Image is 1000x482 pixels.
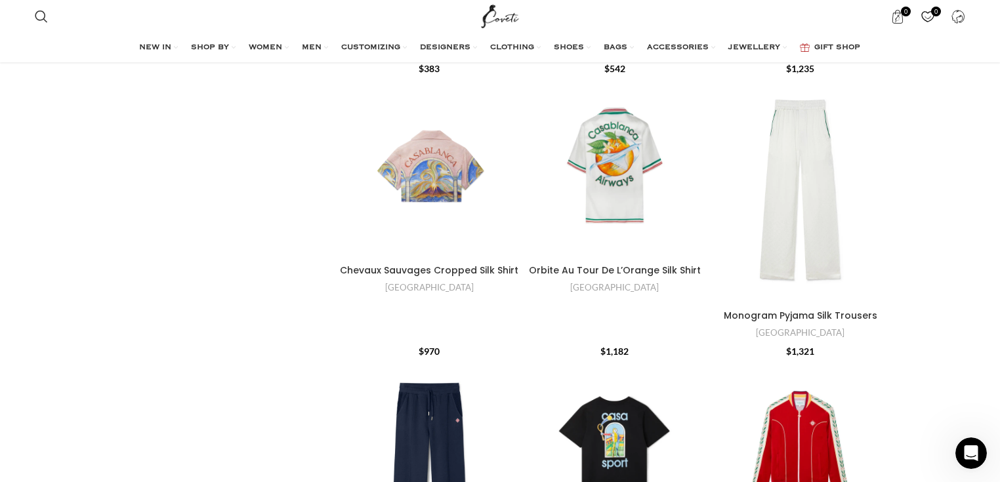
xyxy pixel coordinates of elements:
div: My Wishlist [915,3,942,30]
a: MEN [302,35,328,61]
span: 0 [931,7,941,16]
a: GIFT SHOP [800,35,860,61]
span: DESIGNERS [420,43,470,53]
a: 0 [885,3,911,30]
a: Chevaux Sauvages Cropped Silk Shirt [340,264,518,277]
a: Monogram Pyjama Silk Trousers [709,77,891,304]
a: Site logo [478,10,522,21]
bdi: 970 [419,346,440,357]
span: SHOP BY [191,43,229,53]
bdi: 1,235 [786,63,814,74]
a: NEW IN [139,35,178,61]
span: $ [786,63,791,74]
img: GiftBag [800,43,810,52]
iframe: Intercom live chat [955,437,987,469]
a: WOMEN [249,35,289,61]
a: SHOES [554,35,591,61]
span: 0 [901,7,911,16]
span: ACCESSORIES [647,43,709,53]
bdi: 383 [419,63,440,74]
a: CLOTHING [490,35,541,61]
span: $ [604,63,610,74]
span: CLOTHING [490,43,534,53]
span: MEN [302,43,322,53]
a: Orbite Au Tour De L’Orange Silk Shirt [524,77,706,258]
a: CUSTOMIZING [341,35,407,61]
span: $ [786,346,791,357]
div: Main navigation [28,35,972,61]
span: $ [419,63,424,74]
span: CUSTOMIZING [341,43,400,53]
a: ACCESSORIES [647,35,715,61]
span: $ [419,346,424,357]
a: [GEOGRAPHIC_DATA] [570,281,659,294]
a: DESIGNERS [420,35,477,61]
a: BAGS [604,35,634,61]
a: [GEOGRAPHIC_DATA] [385,281,474,294]
span: JEWELLERY [728,43,780,53]
a: Orbite Au Tour De L’Orange Silk Shirt [529,264,701,277]
a: JEWELLERY [728,35,787,61]
bdi: 1,321 [786,346,814,357]
a: SHOP BY [191,35,236,61]
a: 0 [915,3,942,30]
a: Monogram Pyjama Silk Trousers [724,309,877,322]
span: NEW IN [139,43,171,53]
a: Search [28,3,54,30]
bdi: 542 [604,63,625,74]
a: [GEOGRAPHIC_DATA] [756,327,844,339]
a: Chevaux Sauvages Cropped Silk Shirt [339,77,520,258]
bdi: 1,182 [600,346,629,357]
span: WOMEN [249,43,282,53]
span: GIFT SHOP [814,43,860,53]
span: $ [600,346,606,357]
span: BAGS [604,43,627,53]
span: SHOES [554,43,584,53]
